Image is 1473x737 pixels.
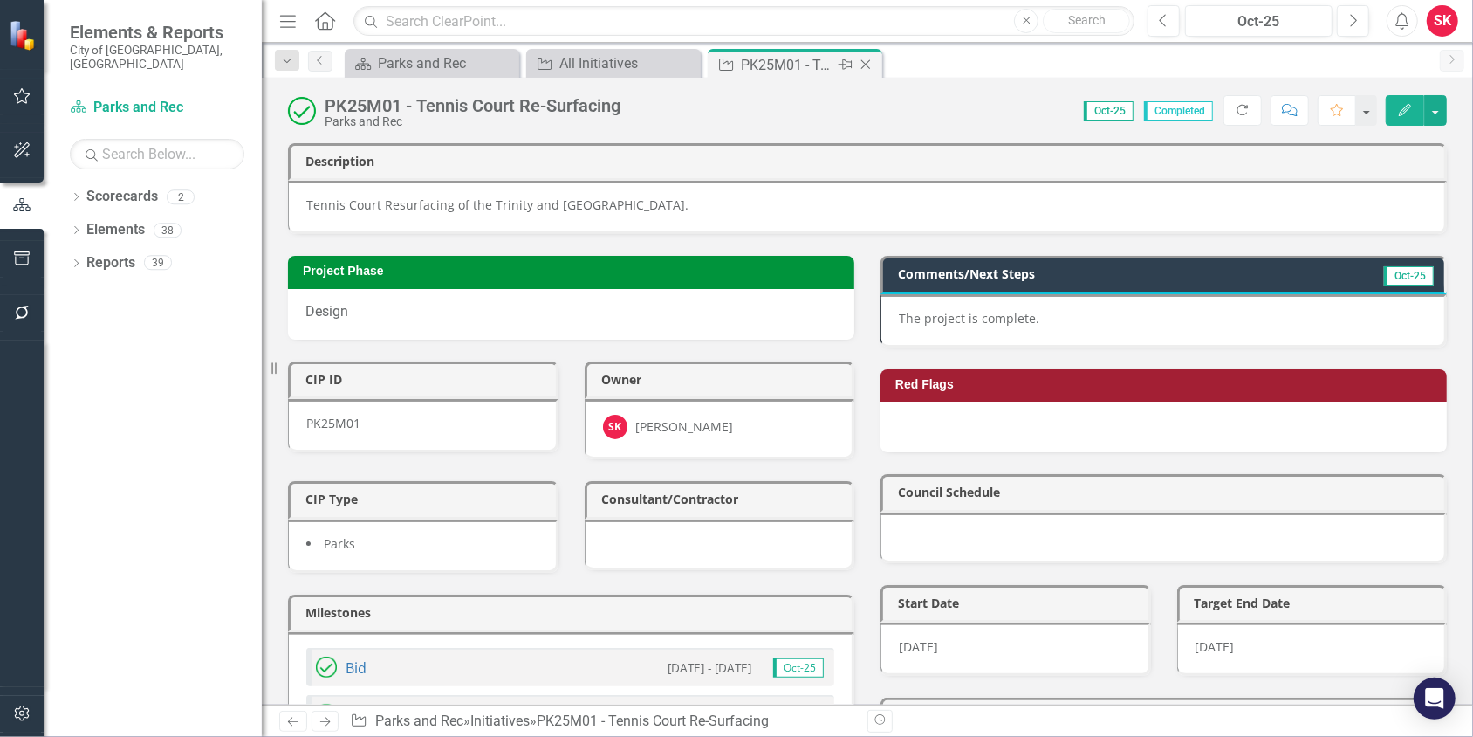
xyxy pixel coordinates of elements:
[305,373,547,386] h3: CIP ID
[1043,9,1130,33] button: Search
[375,713,463,729] a: Parks and Rec
[741,54,834,76] div: PK25M01 - Tennis Court Re-Surfacing
[324,535,355,552] span: Parks
[1144,101,1213,121] span: Completed
[636,418,734,436] div: [PERSON_NAME]
[70,98,244,118] a: Parks and Rec
[154,223,182,238] div: 38
[305,303,348,320] span: Design
[1185,5,1333,37] button: Oct-25
[1068,13,1106,27] span: Search
[470,713,530,729] a: Initiatives
[346,658,367,678] a: Bid
[70,139,244,169] input: Search Below...
[306,196,1427,214] p: Tennis Court Resurfacing of the Trinity and [GEOGRAPHIC_DATA].
[316,657,337,678] img: Completed
[316,704,337,725] img: Completed
[537,713,769,729] div: PK25M01 - Tennis Court Re-Surfacing
[1427,5,1458,37] button: SK
[305,492,547,506] h3: CIP Type
[1195,596,1436,610] h3: Target End Date
[86,187,158,207] a: Scorecards
[899,638,938,655] span: [DATE]
[325,96,620,115] div: PK25M01 - Tennis Court Re-Surfacing
[602,373,844,386] h3: Owner
[531,52,696,74] a: All Initiatives
[559,52,696,74] div: All Initiatives
[349,52,515,74] a: Parks and Rec
[86,220,145,240] a: Elements
[773,658,824,678] span: Oct-25
[1414,678,1456,720] div: Open Intercom Messenger
[898,267,1289,280] h3: Comments/Next Steps
[602,492,844,506] h3: Consultant/Contractor
[668,659,751,676] small: [DATE] - [DATE]
[144,256,172,271] div: 39
[603,415,627,439] div: SK
[303,265,846,278] h3: Project Phase
[898,596,1140,610] h3: Start Date
[895,378,1438,391] h3: Red Flags
[86,253,135,273] a: Reports
[1191,11,1326,32] div: Oct-25
[167,189,195,204] div: 2
[288,97,316,125] img: Completed
[1084,101,1134,121] span: Oct-25
[70,43,244,72] small: City of [GEOGRAPHIC_DATA], [GEOGRAPHIC_DATA]
[9,20,39,51] img: ClearPoint Strategy
[305,155,1435,168] h3: Description
[325,115,620,128] div: Parks and Rec
[305,606,843,619] h3: Milestones
[1384,266,1434,286] span: Oct-25
[1196,638,1235,655] span: [DATE]
[70,22,244,43] span: Elements & Reports
[353,6,1134,37] input: Search ClearPoint...
[378,52,515,74] div: Parks and Rec
[306,415,360,431] span: PK25M01
[899,310,1427,327] p: The project is complete.
[898,486,1435,499] h3: Council Schedule
[350,712,854,732] div: » »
